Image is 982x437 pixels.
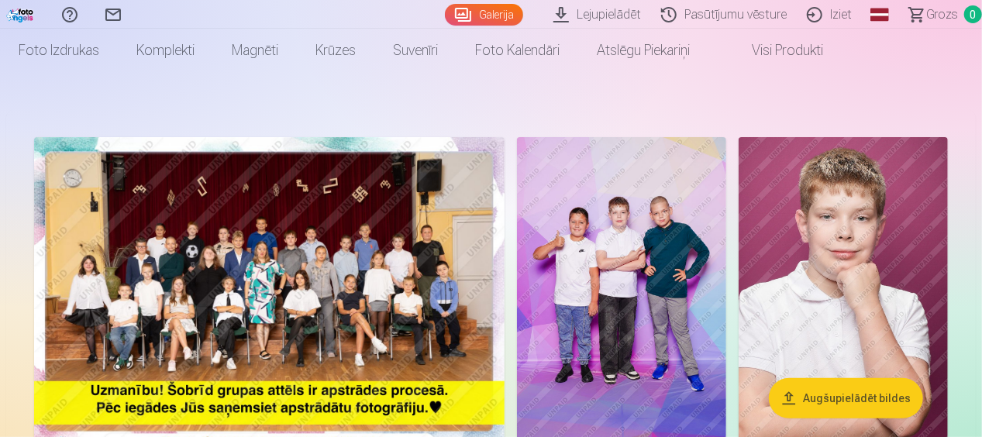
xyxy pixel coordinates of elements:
span: Grozs [926,5,958,24]
a: Atslēgu piekariņi [578,29,708,72]
a: Komplekti [118,29,213,72]
a: Visi produkti [708,29,842,72]
a: Galerija [445,4,523,26]
a: Magnēti [213,29,297,72]
a: Suvenīri [374,29,457,72]
img: /fa1 [6,6,36,22]
span: 0 [964,5,982,23]
button: Augšupielādēt bildes [769,378,923,418]
a: Foto kalendāri [457,29,578,72]
a: Krūzes [297,29,374,72]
